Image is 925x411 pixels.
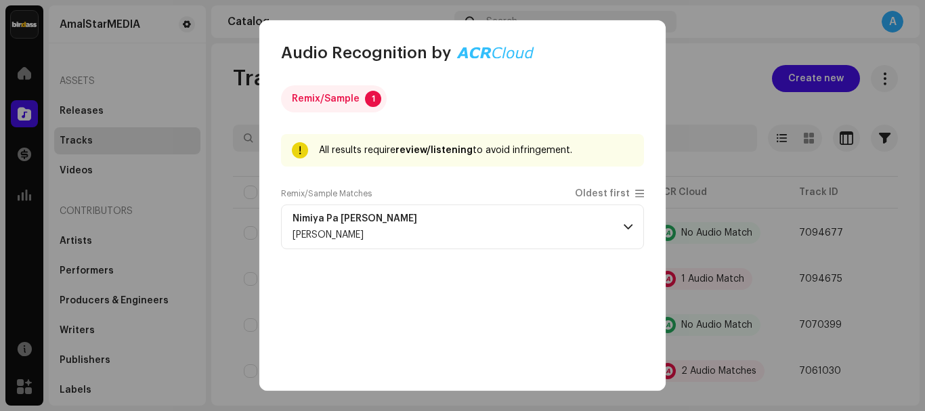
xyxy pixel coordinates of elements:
span: Mohan Raj [293,230,364,240]
div: All results require to avoid infringement. [319,142,633,158]
div: Remix/Sample [292,85,360,112]
label: Remix/Sample Matches [281,188,372,199]
span: Oldest first [575,189,630,199]
strong: review/listening [395,146,473,155]
span: Audio Recognition by [281,42,451,64]
p-accordion-header: Nimiya Pa [PERSON_NAME][PERSON_NAME] [281,204,644,249]
span: Nimiya Pa Aasan Mae Ke [293,213,433,224]
p-togglebutton: Oldest first [575,188,644,199]
p-badge: 1 [365,91,381,107]
strong: Nimiya Pa [PERSON_NAME] [293,213,417,224]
